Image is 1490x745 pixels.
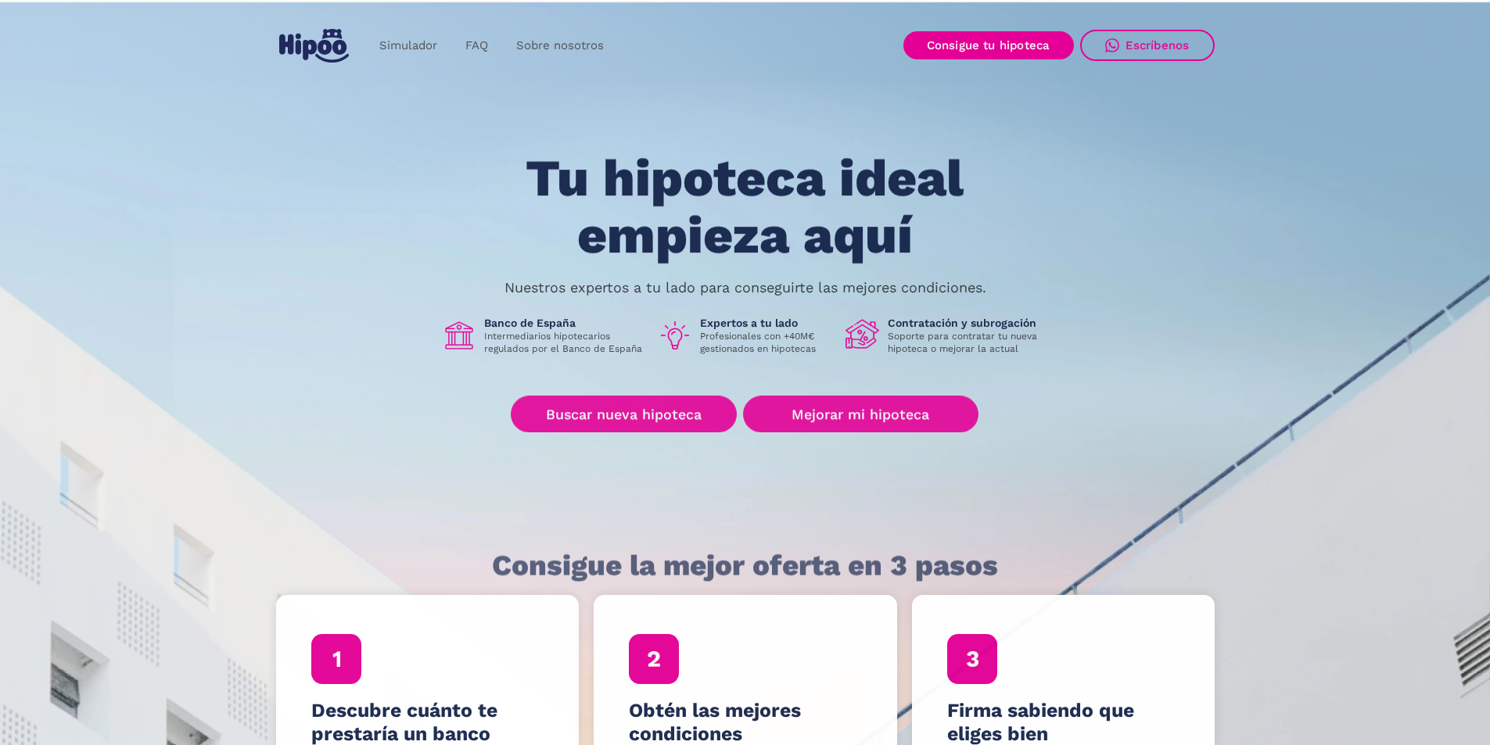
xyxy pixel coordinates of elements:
a: Escríbenos [1080,30,1215,61]
h1: Expertos a tu lado [700,316,833,330]
a: Mejorar mi hipoteca [743,396,978,433]
a: Simulador [365,30,451,61]
h1: Banco de España [484,316,645,330]
p: Soporte para contratar tu nueva hipoteca o mejorar la actual [888,330,1049,355]
h1: Contratación y subrogación [888,316,1049,330]
p: Intermediarios hipotecarios regulados por el Banco de España [484,330,645,355]
div: Escríbenos [1126,38,1190,52]
p: Profesionales con +40M€ gestionados en hipotecas [700,330,833,355]
a: Buscar nueva hipoteca [511,396,737,433]
a: Sobre nosotros [502,30,618,61]
h1: Consigue la mejor oferta en 3 pasos [492,550,998,581]
p: Nuestros expertos a tu lado para conseguirte las mejores condiciones. [504,281,986,294]
a: FAQ [451,30,502,61]
a: Consigue tu hipoteca [903,31,1074,59]
a: home [276,23,353,69]
h1: Tu hipoteca ideal empieza aquí [448,151,1041,264]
